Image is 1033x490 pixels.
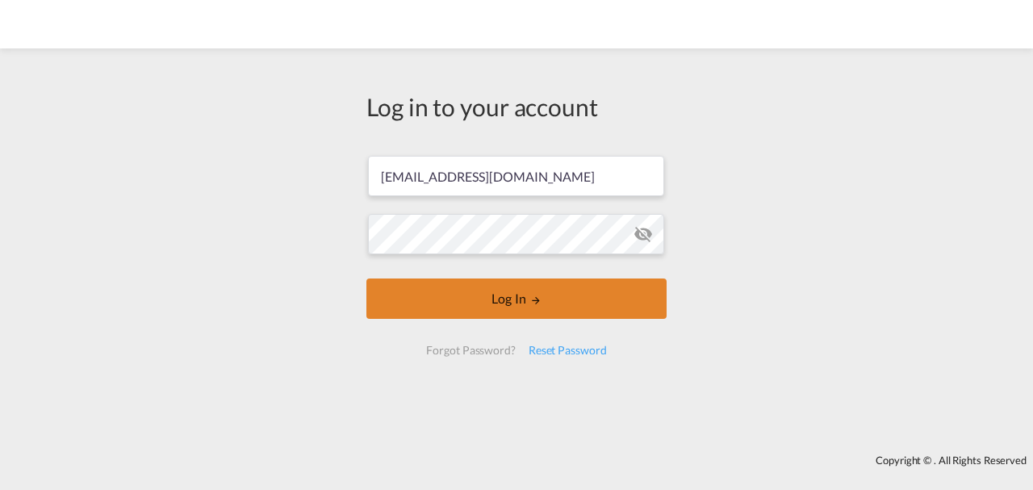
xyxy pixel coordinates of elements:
[634,224,653,244] md-icon: icon-eye-off
[368,156,664,196] input: Enter email/phone number
[366,90,667,124] div: Log in to your account
[420,336,521,365] div: Forgot Password?
[366,279,667,319] button: LOGIN
[522,336,613,365] div: Reset Password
